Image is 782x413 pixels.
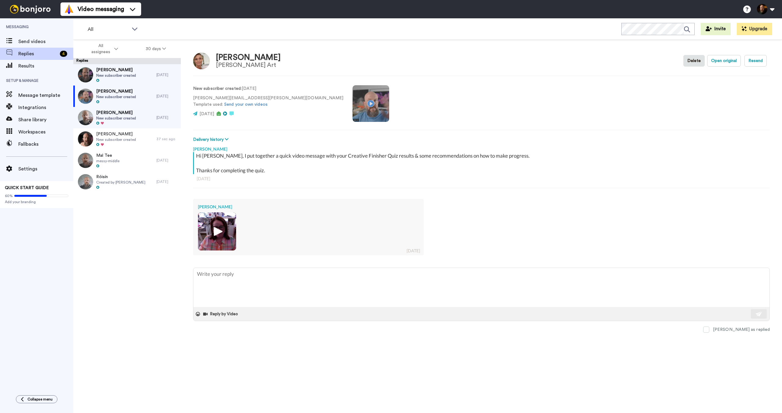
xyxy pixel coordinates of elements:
strong: New subscriber created [193,86,241,91]
div: 37 sec ago [156,137,178,141]
span: [PERSON_NAME] [96,67,136,73]
span: QUICK START GUIDE [5,186,49,190]
span: Fallbacks [18,141,73,148]
div: [DATE] [156,94,178,99]
span: [PERSON_NAME] [96,88,136,94]
button: Collapse menu [16,395,57,403]
img: f9fe80a6-8ada-4528-8a4a-856b0a58d52b-thumb.jpg [78,89,93,104]
a: [PERSON_NAME]New subscriber created[DATE] [73,107,181,128]
span: Mal Tee [96,152,119,159]
button: Open original [707,55,741,67]
a: Mal Teemessy-middle[DATE] [73,150,181,171]
div: [PERSON_NAME] [198,204,419,210]
img: Image of Lynn Moore [193,53,210,69]
button: Reply by Video [203,309,240,319]
span: New subscriber created [96,73,136,78]
span: Add your branding [5,199,68,204]
span: All assignees [88,43,113,55]
span: Integrations [18,104,73,111]
img: 4fdba7da-6853-45f6-bad0-99c04b3c0d12-thumb.jpg [78,174,93,189]
img: 1a28b15e-3dd0-4711-931d-e7d551961db3-thumb.jpg [198,212,236,250]
span: messy-middle [96,159,119,163]
span: All [88,26,129,33]
span: Collapse menu [27,397,53,402]
div: [DATE] [156,158,178,163]
span: Results [18,62,73,70]
a: [PERSON_NAME]New subscriber created[DATE] [73,86,181,107]
span: New subscriber created [96,137,136,142]
span: New subscriber created [96,94,136,99]
div: [PERSON_NAME] [216,53,281,62]
span: Video messaging [78,5,124,13]
button: Delete [683,55,705,67]
img: b57eb4c0-ee95-47c8-98a1-560fac063961-thumb.jpg [78,131,93,147]
div: [DATE] [156,72,178,77]
div: [DATE] [156,115,178,120]
p: [PERSON_NAME][EMAIL_ADDRESS][PERSON_NAME][DOMAIN_NAME] Template used: [193,95,343,108]
button: Resend [744,55,767,67]
span: [DATE] [199,112,214,116]
span: Settings [18,165,73,173]
a: [PERSON_NAME]New subscriber created37 sec ago [73,128,181,150]
span: Created by [PERSON_NAME] [96,180,145,185]
span: New subscriber created [96,116,136,121]
span: Workspaces [18,128,73,136]
span: 60% [5,193,13,198]
img: 127685a6-9000-4233-803e-0fb62c744a5c-thumb.jpg [78,67,93,82]
a: RóisínCreated by [PERSON_NAME][DATE] [73,171,181,192]
span: Róisín [96,174,145,180]
a: Send your own videos [224,102,268,107]
span: Replies [18,50,57,57]
div: [DATE] [197,176,766,182]
img: send-white.svg [756,312,762,316]
a: [PERSON_NAME]New subscriber created[DATE] [73,64,181,86]
div: Hi [PERSON_NAME], I put together a quick video message with your Creative Finisher Quiz results &... [196,152,768,174]
span: Share library [18,116,73,123]
div: [PERSON_NAME] Art [216,62,281,68]
div: [DATE] [407,248,420,254]
div: 4 [60,51,67,57]
div: [DATE] [156,179,178,184]
span: [PERSON_NAME] [96,131,136,137]
span: [PERSON_NAME] [96,110,136,116]
button: All assignees [75,40,132,57]
p: : [DATE] [193,86,343,92]
img: b08d9885-6922-4c62-885e-383dd6a2f5e0-thumb.jpg [78,110,93,125]
div: Replies [73,58,181,64]
span: Send videos [18,38,73,45]
button: 30 days [132,43,180,54]
button: Upgrade [737,23,772,35]
img: bj-logo-header-white.svg [7,5,53,13]
img: 45d06eb1-4205-44ad-a170-9134272a5604-thumb.jpg [78,153,93,168]
span: Message template [18,92,73,99]
img: ic_play_thick.png [209,223,225,240]
div: [PERSON_NAME] as replied [713,327,770,333]
div: [PERSON_NAME] [193,143,770,152]
button: Invite [701,23,731,35]
button: Delivery history [193,136,230,143]
img: vm-color.svg [64,4,74,14]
